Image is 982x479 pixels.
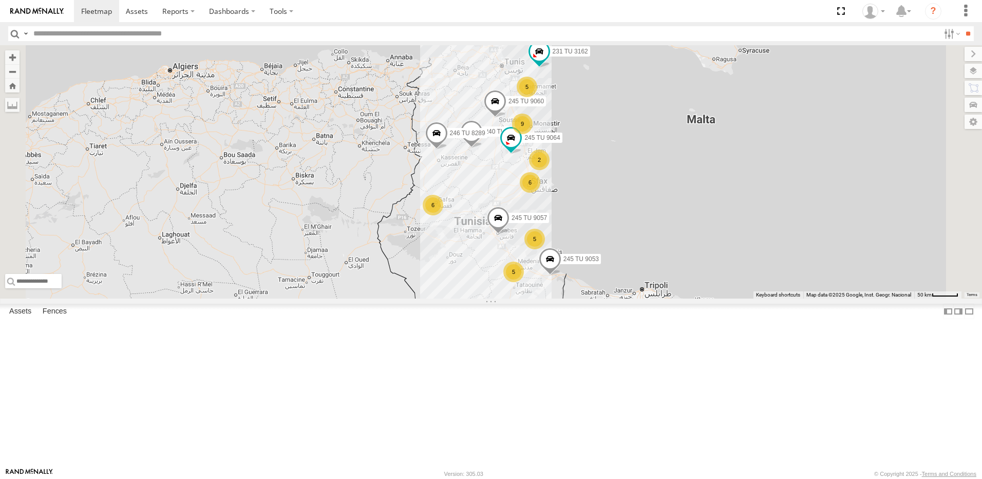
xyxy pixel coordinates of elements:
span: 245 TU 9060 [508,98,544,105]
button: Map Scale: 50 km per 48 pixels [914,291,961,299]
span: 246 TU 8289 [450,130,485,137]
span: 245 TU 9053 [563,255,599,263]
label: Hide Summary Table [964,304,974,319]
div: © Copyright 2025 - [874,471,976,477]
div: 2 [529,150,550,170]
span: 245 TU 9057 [512,214,547,222]
a: Terms [967,293,977,297]
button: Keyboard shortcuts [756,291,800,299]
label: Measure [5,98,20,112]
button: Zoom in [5,50,20,64]
span: Map data ©2025 Google, Inst. Geogr. Nacional [806,292,911,298]
a: Terms and Conditions [922,471,976,477]
label: Dock Summary Table to the Right [953,304,964,319]
button: Zoom Home [5,79,20,93]
i: ? [925,3,941,20]
div: 5 [503,262,524,282]
label: Map Settings [965,115,982,129]
label: Fences [37,304,72,319]
span: 231 TU 3162 [553,48,588,55]
div: 9 [512,114,533,134]
img: rand-logo.svg [10,8,64,15]
span: 50 km [917,292,932,298]
span: 240 TU 779 [485,127,517,135]
div: 5 [524,229,545,249]
label: Assets [4,304,36,319]
div: Version: 305.03 [444,471,483,477]
span: 245 TU 9064 [524,134,560,141]
label: Search Query [22,26,30,41]
label: Dock Summary Table to the Left [943,304,953,319]
div: 6 [423,195,443,215]
a: Visit our Website [6,469,53,479]
div: 5 [517,77,537,97]
button: Zoom out [5,64,20,79]
div: Nejah Benkhalifa [859,4,889,19]
div: 6 [520,172,540,193]
label: Search Filter Options [940,26,962,41]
